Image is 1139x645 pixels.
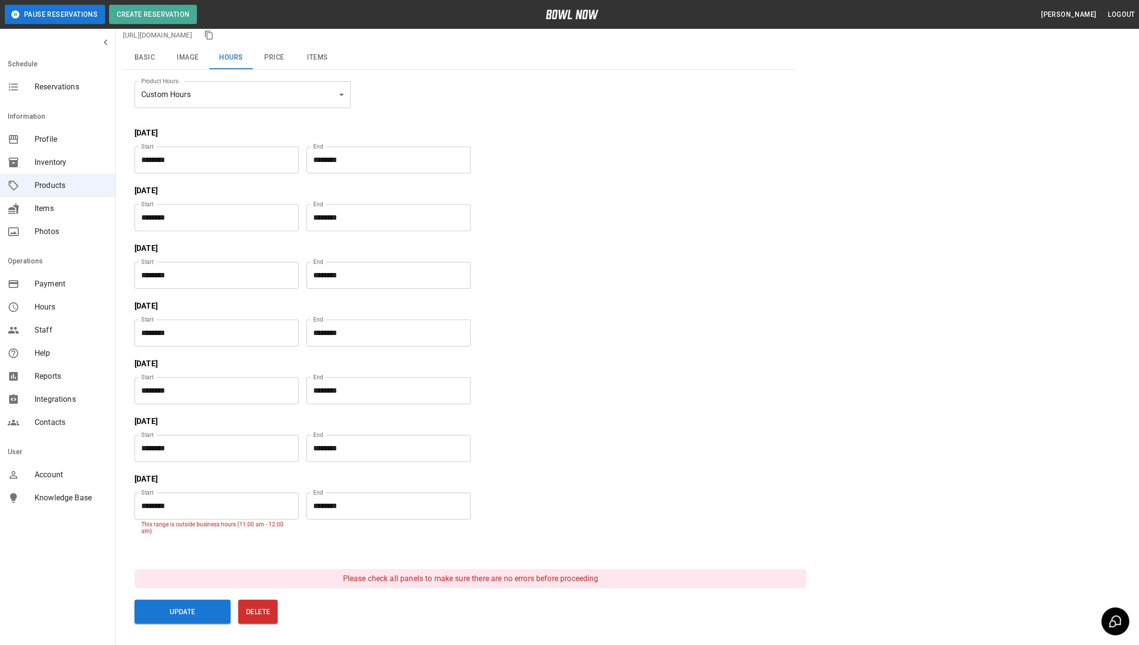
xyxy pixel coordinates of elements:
[109,5,197,24] button: Create Reservation
[135,262,292,289] input: Choose time, selected time is 11:15 AM
[166,46,209,69] button: Image
[135,569,807,588] p: Please check all panels to make sure there are no errors before proceeding
[306,435,464,462] input: Choose time, selected time is 12:00 AM
[141,200,154,208] label: Start
[35,417,108,428] span: Contacts
[313,200,323,208] label: End
[135,416,471,427] p: [DATE]
[238,600,278,624] button: Delete
[35,394,108,405] span: Integrations
[35,180,108,191] span: Products
[35,134,108,145] span: Profile
[296,46,339,69] button: Items
[123,31,192,39] a: [URL][DOMAIN_NAME]
[253,46,296,69] button: Price
[209,46,253,69] button: Hours
[141,258,154,266] label: Start
[141,373,154,381] label: Start
[313,488,323,496] label: End
[135,300,471,312] p: [DATE]
[35,203,108,214] span: Items
[313,258,323,266] label: End
[313,373,323,381] label: End
[135,493,292,520] input: Choose time, selected time is 12:15 AM
[306,320,464,347] input: Choose time, selected time is 11:00 PM
[35,157,108,168] span: Inventory
[35,347,108,359] span: Help
[35,278,108,290] span: Payment
[135,358,471,370] p: [DATE]
[35,81,108,93] span: Reservations
[313,315,323,323] label: End
[135,147,292,174] input: Choose time, selected time is 11:15 AM
[313,431,323,439] label: End
[306,147,464,174] input: Choose time, selected time is 11:00 PM
[313,142,323,150] label: End
[306,262,464,289] input: Choose time, selected time is 11:00 PM
[135,600,231,624] button: Update
[1104,6,1139,24] button: Logout
[123,46,166,69] button: Basic
[135,204,292,231] input: Choose time, selected time is 11:15 AM
[135,435,292,462] input: Choose time, selected time is 11:15 AM
[135,320,292,347] input: Choose time, selected time is 11:15 AM
[141,315,154,323] label: Start
[135,81,351,108] div: Custom Hours
[1037,6,1100,24] button: [PERSON_NAME]
[135,377,292,404] input: Choose time, selected time is 11:15 AM
[546,10,599,19] img: logo
[141,142,154,150] label: Start
[306,204,464,231] input: Choose time, selected time is 11:00 PM
[141,488,154,496] label: Start
[202,28,216,42] button: copy link
[135,127,471,139] p: [DATE]
[135,185,471,197] p: [DATE]
[135,243,471,254] p: [DATE]
[35,371,108,382] span: Reports
[35,226,108,237] span: Photos
[135,473,471,485] p: [DATE]
[35,492,108,504] span: Knowledge Base
[5,5,105,24] button: Pause Reservations
[141,521,292,534] p: This range is outside business hours (11:00 am - 12:00 am)
[123,46,795,69] div: basic tabs example
[35,469,108,481] span: Account
[35,324,108,336] span: Staff
[141,431,154,439] label: Start
[35,301,108,313] span: Hours
[306,377,464,404] input: Choose time, selected time is 11:00 PM
[306,493,464,520] input: Choose time, selected time is 12:00 AM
